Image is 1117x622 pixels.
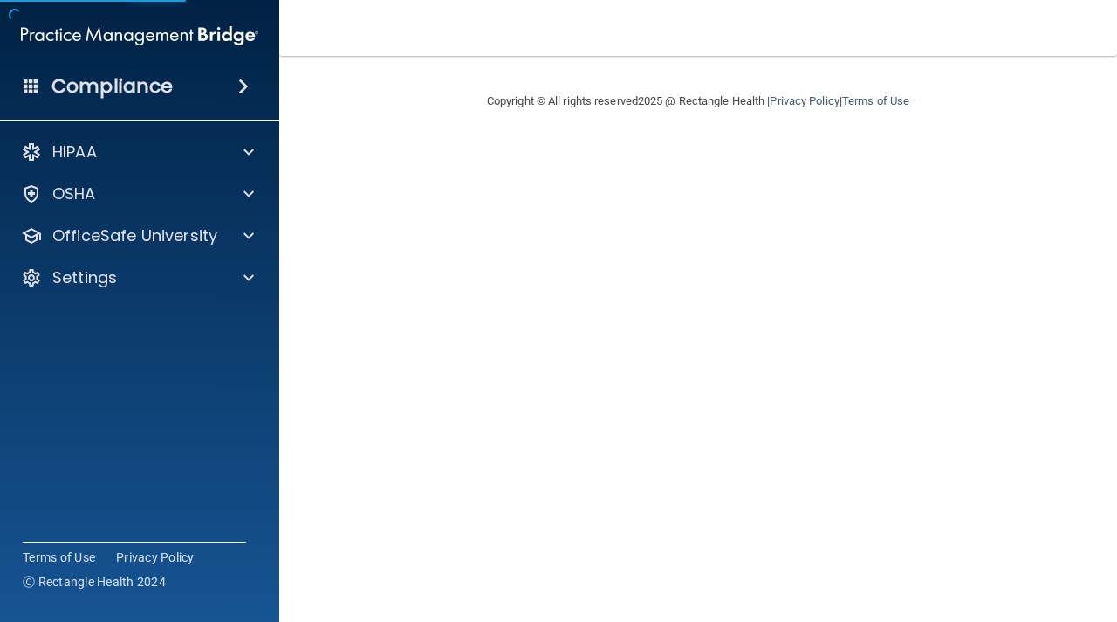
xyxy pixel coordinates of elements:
[21,183,254,204] a: OSHA
[23,549,95,566] a: Terms of Use
[52,267,117,288] p: Settings
[52,142,97,162] p: HIPAA
[380,73,1017,129] div: Copyright © All rights reserved 2025 @ Rectangle Health | |
[116,549,195,566] a: Privacy Policy
[842,94,909,107] a: Terms of Use
[52,225,217,246] p: OfficeSafe University
[23,573,166,591] span: Ⓒ Rectangle Health 2024
[21,18,258,53] img: PMB logo
[21,142,254,162] a: HIPAA
[770,94,839,107] a: Privacy Policy
[21,267,254,288] a: Settings
[21,225,254,246] a: OfficeSafe University
[51,74,173,99] h4: Compliance
[52,183,96,204] p: OSHA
